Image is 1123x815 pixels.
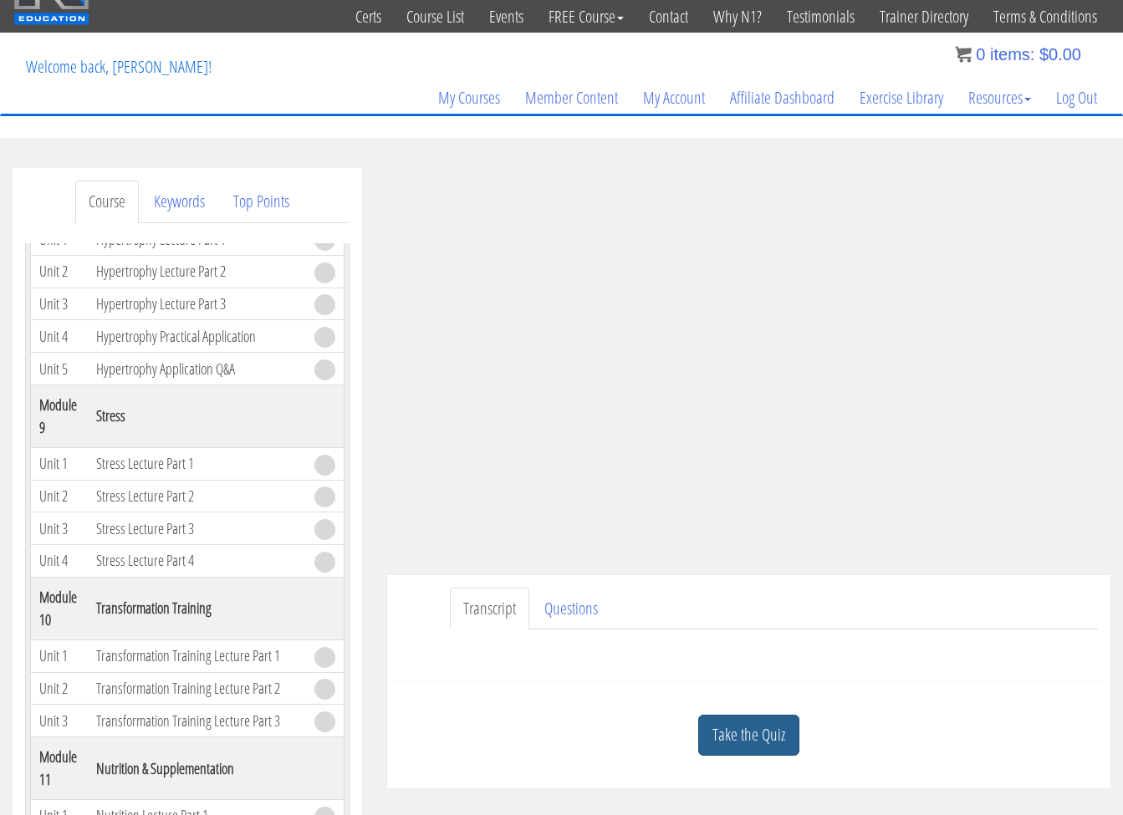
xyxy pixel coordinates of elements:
th: Stress [88,385,306,447]
a: My Account [630,58,717,138]
td: Hypertrophy Lecture Part 3 [88,288,306,320]
p: Welcome back, [PERSON_NAME]! [13,33,224,100]
td: Unit 3 [31,288,88,320]
td: Transformation Training Lecture Part 2 [88,672,306,705]
td: Stress Lecture Part 1 [88,447,306,480]
a: Member Content [513,58,630,138]
td: Unit 2 [31,255,88,288]
a: Course [75,181,139,223]
span: 0 [976,45,985,64]
td: Hypertrophy Lecture Part 2 [88,255,306,288]
td: Unit 1 [31,639,88,672]
th: Nutrition & Supplementation [88,737,306,800]
a: Affiliate Dashboard [717,58,847,138]
td: Unit 4 [31,545,88,578]
th: Module 10 [31,577,88,639]
th: Module 9 [31,385,88,447]
td: Unit 3 [31,705,88,737]
td: Unit 2 [31,480,88,512]
span: items: [990,45,1034,64]
a: My Courses [426,58,513,138]
a: Questions [531,588,611,630]
a: 0 items: $0.00 [955,45,1081,64]
a: Log Out [1044,58,1110,138]
a: Exercise Library [847,58,956,138]
a: Take the Quiz [698,715,799,756]
th: Module 11 [31,737,88,800]
td: Stress Lecture Part 3 [88,512,306,545]
td: Stress Lecture Part 4 [88,545,306,578]
td: Unit 2 [31,672,88,705]
a: Top Points [220,181,303,223]
td: Transformation Training Lecture Part 3 [88,705,306,737]
td: Unit 4 [31,320,88,353]
a: Transcript [450,588,529,630]
td: Hypertrophy Practical Application [88,320,306,353]
td: Transformation Training Lecture Part 1 [88,639,306,672]
td: Unit 5 [31,353,88,385]
span: $ [1039,45,1049,64]
bdi: 0.00 [1039,45,1081,64]
td: Hypertrophy Application Q&A [88,353,306,385]
td: Unit 3 [31,512,88,545]
th: Transformation Training [88,577,306,639]
img: icon11.png [955,46,972,63]
a: Keywords [140,181,218,223]
a: Resources [956,58,1044,138]
td: Unit 1 [31,447,88,480]
td: Stress Lecture Part 2 [88,480,306,512]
